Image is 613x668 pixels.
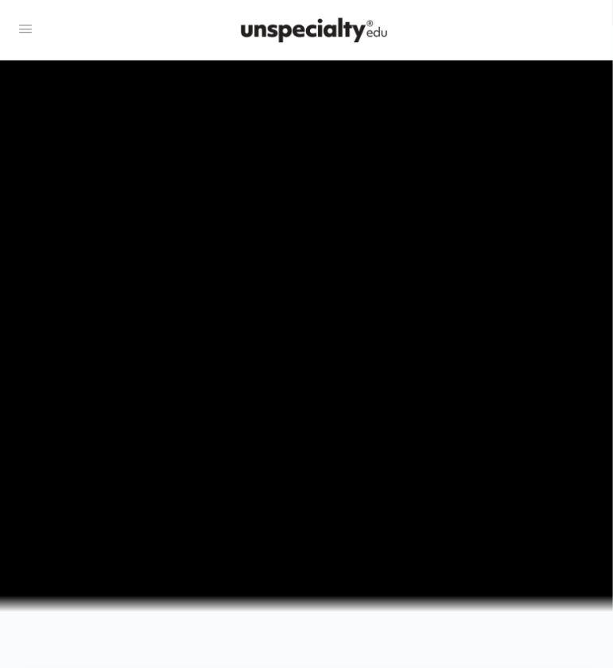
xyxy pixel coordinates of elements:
a: 홈 [5,504,105,544]
span: 홈 [50,528,60,541]
a: 설정 [205,504,305,544]
span: 설정 [246,528,265,541]
span: 대화 [145,529,165,542]
a: 대화 [105,504,205,544]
